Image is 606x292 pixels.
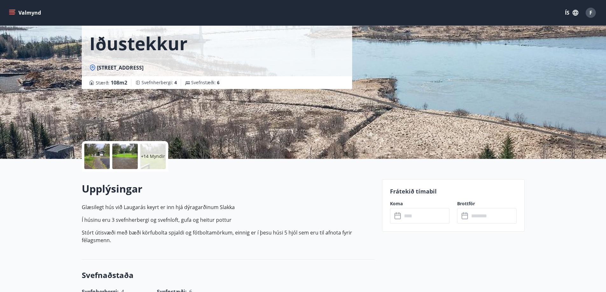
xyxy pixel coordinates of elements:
[457,200,517,207] label: Brottför
[390,200,449,207] label: Koma
[82,216,374,224] p: Í húsinu eru 3 svefnherbergi og svefnloft, gufa og heitur pottur
[8,7,44,18] button: menu
[142,79,177,86] span: Svefnherbergi :
[217,79,219,85] span: 6
[82,229,374,244] p: Stórt útisvæði með bæði körfubolta spjaldi og fótboltamörkum, einnig er í þesu húsi 5 hjól sem er...
[174,79,177,85] span: 4
[589,9,592,16] span: F
[111,79,127,86] span: 108 m2
[97,64,143,71] span: [STREET_ADDRESS]
[82,182,374,196] h2: Upplýsingar
[191,79,219,86] span: Svefnstæði :
[141,153,165,160] p: +14 Myndir
[89,31,187,55] h1: Iðustekkur
[561,7,582,18] button: ÍS
[82,203,374,211] p: Glæsilegt hús við Laugarás keyrt er inn hjá dýragarðinum Slakka
[96,79,127,86] span: Stærð :
[390,187,517,195] p: Frátekið tímabil
[583,5,598,20] button: F
[82,270,374,281] h3: Svefnaðstaða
